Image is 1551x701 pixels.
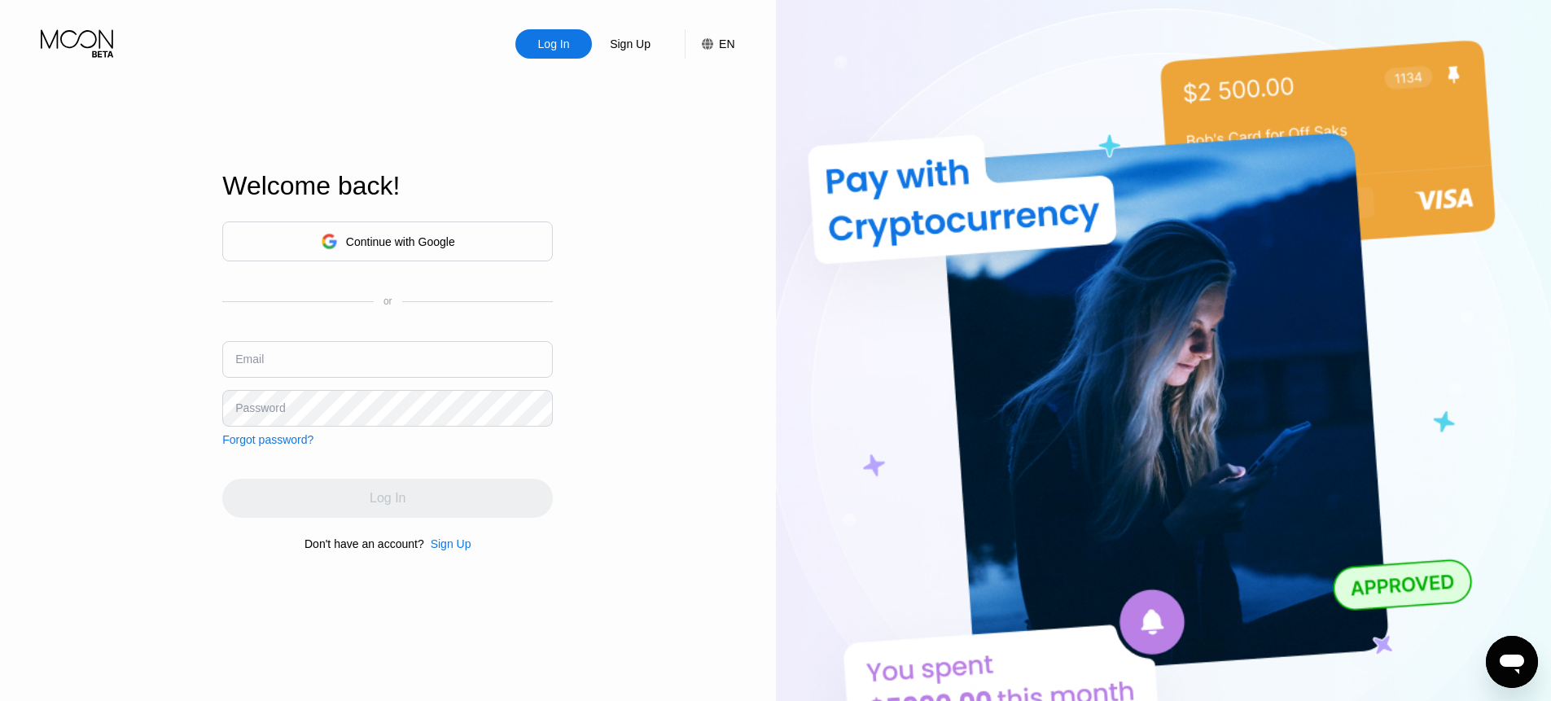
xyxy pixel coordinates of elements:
[537,36,572,52] div: Log In
[222,221,553,261] div: Continue with Google
[515,29,592,59] div: Log In
[719,37,734,50] div: EN
[431,537,471,550] div: Sign Up
[235,401,285,414] div: Password
[424,537,471,550] div: Sign Up
[346,235,455,248] div: Continue with Google
[222,433,313,446] div: Forgot password?
[592,29,668,59] div: Sign Up
[305,537,424,550] div: Don't have an account?
[235,353,264,366] div: Email
[222,171,553,201] div: Welcome back!
[685,29,734,59] div: EN
[1486,636,1538,688] iframe: Button to launch messaging window
[608,36,652,52] div: Sign Up
[383,296,392,307] div: or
